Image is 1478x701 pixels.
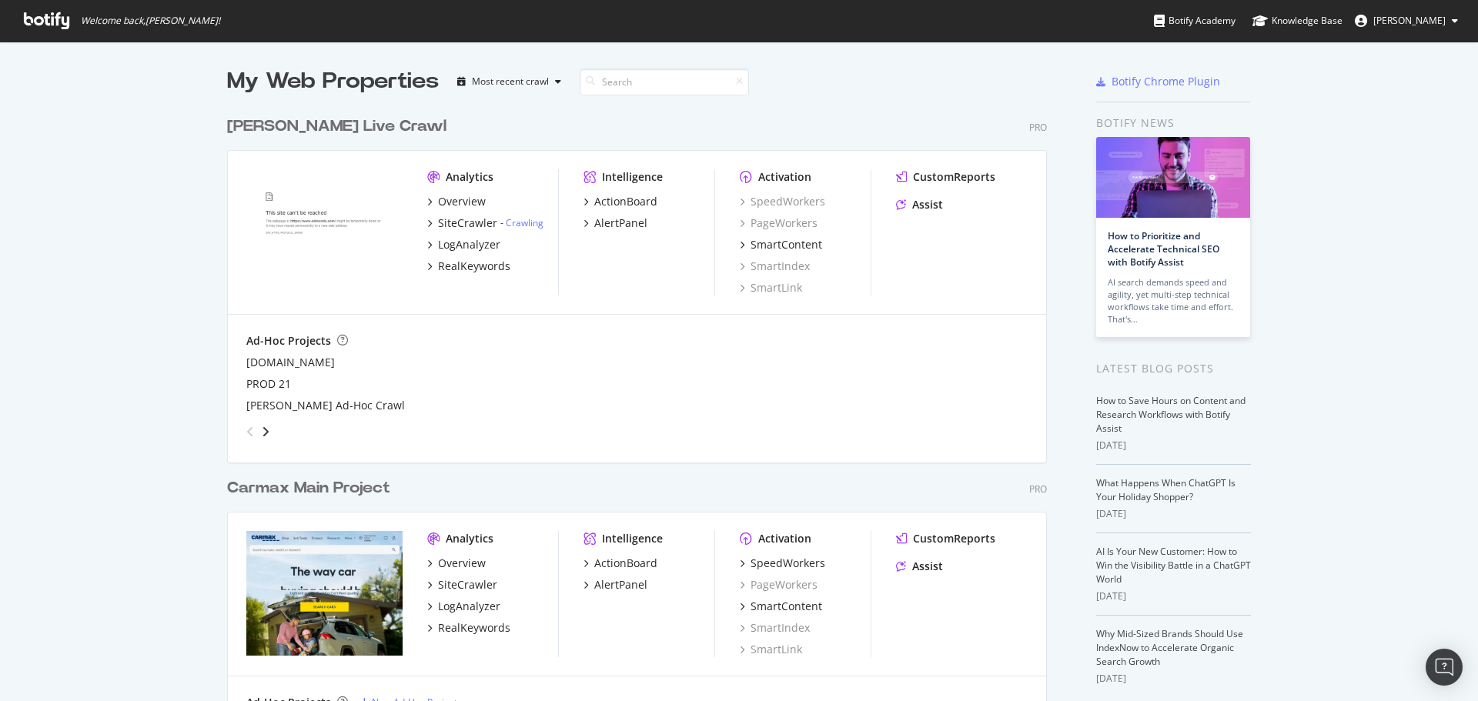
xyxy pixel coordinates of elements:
a: [DOMAIN_NAME] [246,355,335,370]
a: SpeedWorkers [740,194,825,209]
a: Botify Chrome Plugin [1096,74,1220,89]
div: - [500,216,543,229]
div: Botify news [1096,115,1251,132]
div: Carmax Main Project [227,477,390,499]
a: Assist [896,559,943,574]
button: Most recent crawl [451,69,567,94]
a: CustomReports [896,169,995,185]
div: Activation [758,531,811,546]
a: [PERSON_NAME] Live Crawl [227,115,453,138]
button: [PERSON_NAME] [1343,8,1470,33]
div: RealKeywords [438,259,510,274]
a: RealKeywords [427,259,510,274]
a: ActionBoard [584,194,657,209]
div: Latest Blog Posts [1096,360,1251,377]
div: SpeedWorkers [751,556,825,571]
div: Intelligence [602,169,663,185]
a: SmartIndex [740,620,810,636]
a: [PERSON_NAME] Ad-Hoc Crawl [246,398,405,413]
div: Botify Academy [1154,13,1236,28]
div: CustomReports [913,531,995,546]
div: AlertPanel [594,577,647,593]
div: My Web Properties [227,66,439,97]
a: Assist [896,197,943,212]
div: Assist [912,559,943,574]
div: Open Intercom Messenger [1426,649,1463,686]
a: AlertPanel [584,215,647,231]
a: PROD 21 [246,376,291,392]
div: Knowledge Base [1252,13,1343,28]
div: Most recent crawl [472,77,549,86]
a: AlertPanel [584,577,647,593]
img: How to Prioritize and Accelerate Technical SEO with Botify Assist [1096,137,1250,218]
a: Overview [427,556,486,571]
a: SiteCrawler [427,577,497,593]
div: AlertPanel [594,215,647,231]
a: ActionBoard [584,556,657,571]
div: ActionBoard [594,556,657,571]
div: LogAnalyzer [438,599,500,614]
a: How to Prioritize and Accelerate Technical SEO with Botify Assist [1108,229,1219,269]
div: angle-left [240,419,260,444]
div: RealKeywords [438,620,510,636]
a: Why Mid-Sized Brands Should Use IndexNow to Accelerate Organic Search Growth [1096,627,1243,668]
a: Overview [427,194,486,209]
div: [DATE] [1096,589,1251,603]
a: SiteCrawler- Crawling [427,215,543,231]
a: SmartLink [740,280,802,295]
div: [DATE] [1096,507,1251,521]
div: SmartContent [751,599,822,614]
a: How to Save Hours on Content and Research Workflows with Botify Assist [1096,394,1246,435]
div: Analytics [446,169,493,185]
div: Assist [912,197,943,212]
a: CustomReports [896,531,995,546]
div: Intelligence [602,531,663,546]
a: SmartIndex [740,259,810,274]
img: carmax.com [246,531,403,656]
a: SmartLink [740,642,802,657]
div: [PERSON_NAME] Live Crawl [227,115,446,138]
a: What Happens When ChatGPT Is Your Holiday Shopper? [1096,476,1236,503]
a: SmartContent [740,237,822,252]
div: angle-right [260,424,271,439]
span: Welcome back, [PERSON_NAME] ! [81,15,220,27]
div: SmartContent [751,237,822,252]
a: SmartContent [740,599,822,614]
img: edmunds.com [246,169,403,294]
a: LogAnalyzer [427,599,500,614]
a: AI Is Your New Customer: How to Win the Visibility Battle in a ChatGPT World [1096,545,1251,586]
div: AI search demands speed and agility, yet multi-step technical workflows take time and effort. Tha... [1108,276,1239,325]
div: Overview [438,194,486,209]
div: [DATE] [1096,439,1251,452]
div: CustomReports [913,169,995,185]
a: Carmax Main Project [227,477,396,499]
div: Analytics [446,531,493,546]
a: Crawling [506,216,543,229]
a: RealKeywords [427,620,510,636]
div: Pro [1029,121,1047,134]
div: Activation [758,169,811,185]
div: [DATE] [1096,672,1251,686]
input: Search [580,68,749,95]
div: SiteCrawler [438,215,497,231]
div: ActionBoard [594,194,657,209]
div: SiteCrawler [438,577,497,593]
div: LogAnalyzer [438,237,500,252]
a: PageWorkers [740,577,818,593]
div: Overview [438,556,486,571]
a: SpeedWorkers [740,556,825,571]
span: DeAngelo Walls [1373,14,1446,27]
div: Pro [1029,482,1047,496]
a: LogAnalyzer [427,237,500,252]
a: PageWorkers [740,215,818,231]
